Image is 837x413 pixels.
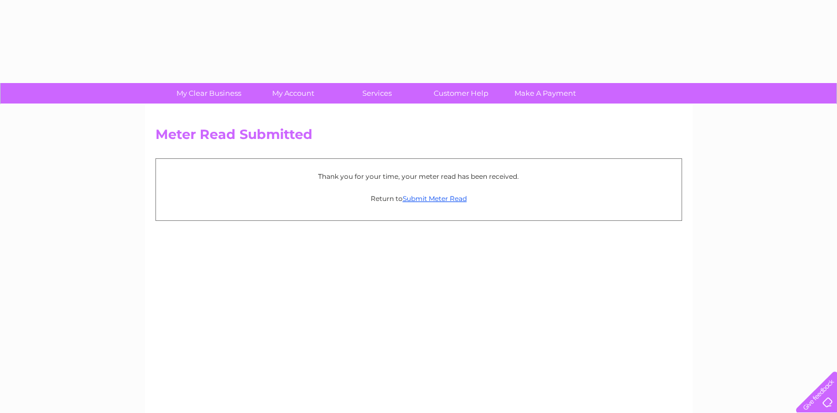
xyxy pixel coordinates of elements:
[403,194,467,203] a: Submit Meter Read
[247,83,339,104] a: My Account
[500,83,591,104] a: Make A Payment
[162,171,676,182] p: Thank you for your time, your meter read has been received.
[331,83,423,104] a: Services
[155,127,682,148] h2: Meter Read Submitted
[162,193,676,204] p: Return to
[415,83,507,104] a: Customer Help
[163,83,254,104] a: My Clear Business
